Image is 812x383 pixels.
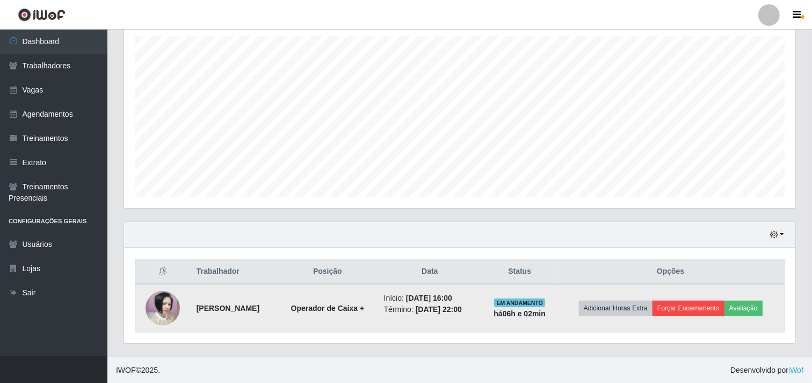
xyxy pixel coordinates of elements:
[190,259,278,285] th: Trabalhador
[730,365,803,376] span: Desenvolvido por
[579,301,653,316] button: Adicionar Horas Extra
[378,259,482,285] th: Data
[291,304,365,313] strong: Operador de Caixa +
[482,259,557,285] th: Status
[494,309,546,318] strong: há 06 h e 02 min
[788,366,803,374] a: iWof
[116,365,160,376] span: © 2025 .
[384,304,476,315] li: Término:
[724,301,763,316] button: Avaliação
[18,8,66,22] img: CoreUI Logo
[197,304,259,313] strong: [PERSON_NAME]
[116,366,136,374] span: IWOF
[557,259,784,285] th: Opções
[146,291,180,325] img: 1747442634069.jpeg
[384,293,476,304] li: Início:
[653,301,724,316] button: Forçar Encerramento
[278,259,377,285] th: Posição
[406,294,452,302] time: [DATE] 16:00
[494,299,545,307] span: EM ANDAMENTO
[416,305,462,314] time: [DATE] 22:00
